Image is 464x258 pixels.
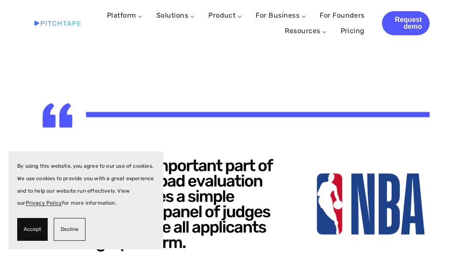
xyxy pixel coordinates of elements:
[341,23,365,39] a: Pricing
[61,223,79,236] span: Decline
[256,11,306,19] a: For Business ⌵
[9,151,163,249] section: Cookie banner
[34,21,81,26] img: Pitchtape | Video Submission Management Software
[24,223,41,236] span: Accept
[54,218,85,241] button: Decline
[382,11,430,35] a: Request demo
[320,8,365,23] a: For Founders
[17,218,48,241] button: Accept
[107,11,143,19] a: Platform ⌵
[285,27,327,35] a: Resources ⌵
[26,200,62,206] a: Privacy Policy
[156,11,195,19] a: Solutions ⌵
[17,160,155,209] p: By using this website, you agree to our use of cookies. We use cookies to provide you with a grea...
[208,11,242,19] a: Product ⌵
